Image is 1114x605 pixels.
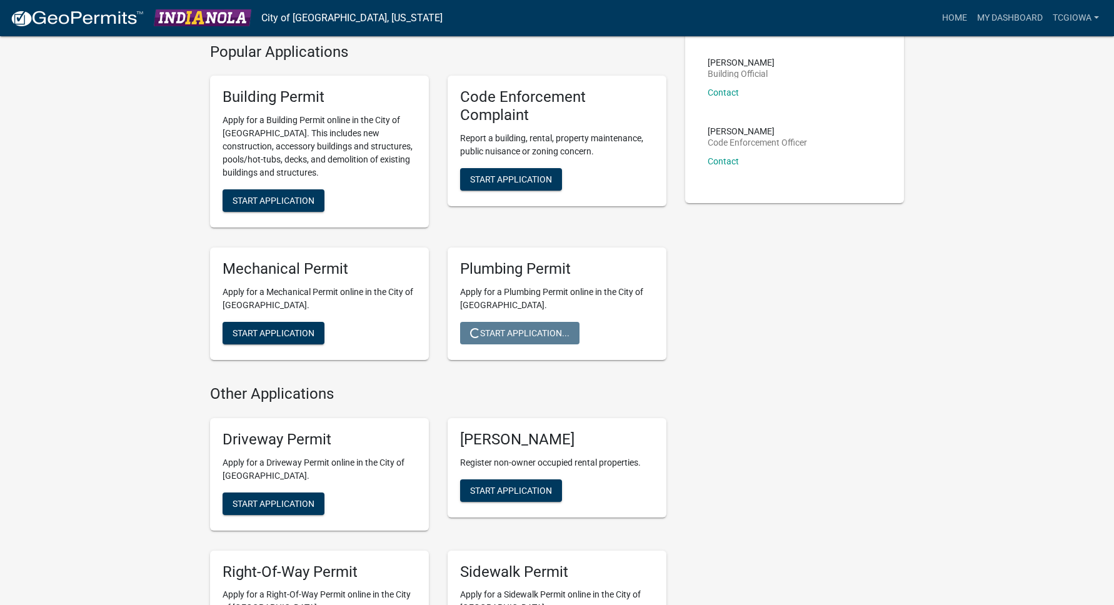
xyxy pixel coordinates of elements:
span: Start Application [233,196,314,206]
span: Start Application [470,485,552,495]
a: City of [GEOGRAPHIC_DATA], [US_STATE] [261,7,443,29]
p: [PERSON_NAME] [708,127,807,136]
h5: Right-Of-Way Permit [223,563,416,581]
button: Start Application... [460,322,580,344]
button: Start Application [223,492,324,515]
span: Start Application [233,328,314,338]
h5: Driveway Permit [223,431,416,449]
a: My Dashboard [972,6,1048,30]
button: Start Application [460,168,562,191]
img: City of Indianola, Iowa [154,9,251,26]
h4: Popular Applications [210,43,666,61]
h5: Mechanical Permit [223,260,416,278]
span: Start Application [470,174,552,184]
span: Start Application... [470,328,570,338]
a: Contact [708,87,739,97]
h5: Sidewalk Permit [460,563,654,581]
p: Apply for a Mechanical Permit online in the City of [GEOGRAPHIC_DATA]. [223,286,416,312]
h5: Code Enforcement Complaint [460,88,654,124]
span: Start Application [233,498,314,508]
p: Apply for a Plumbing Permit online in the City of [GEOGRAPHIC_DATA]. [460,286,654,312]
h4: Other Applications [210,385,666,403]
a: Home [937,6,972,30]
a: TcgIowa [1048,6,1104,30]
p: Code Enforcement Officer [708,138,807,147]
p: Apply for a Building Permit online in the City of [GEOGRAPHIC_DATA]. This includes new constructi... [223,114,416,179]
button: Start Application [460,479,562,502]
h5: [PERSON_NAME] [460,431,654,449]
h5: Building Permit [223,88,416,106]
p: Report a building, rental, property maintenance, public nuisance or zoning concern. [460,132,654,158]
h5: Plumbing Permit [460,260,654,278]
button: Start Application [223,189,324,212]
p: Register non-owner occupied rental properties. [460,456,654,469]
a: Contact [708,156,739,166]
p: Building Official [708,69,775,78]
p: [PERSON_NAME] [708,58,775,67]
button: Start Application [223,322,324,344]
p: Apply for a Driveway Permit online in the City of [GEOGRAPHIC_DATA]. [223,456,416,482]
